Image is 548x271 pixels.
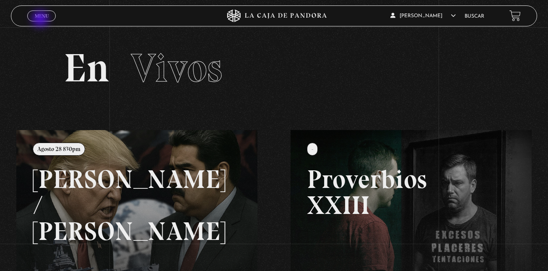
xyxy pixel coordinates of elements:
a: View your shopping cart [509,10,521,21]
span: [PERSON_NAME] [390,13,456,18]
span: Cerrar [32,21,52,26]
h2: En [64,48,485,88]
span: Vivos [131,44,222,92]
a: Buscar [465,14,484,19]
span: Menu [35,13,49,18]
